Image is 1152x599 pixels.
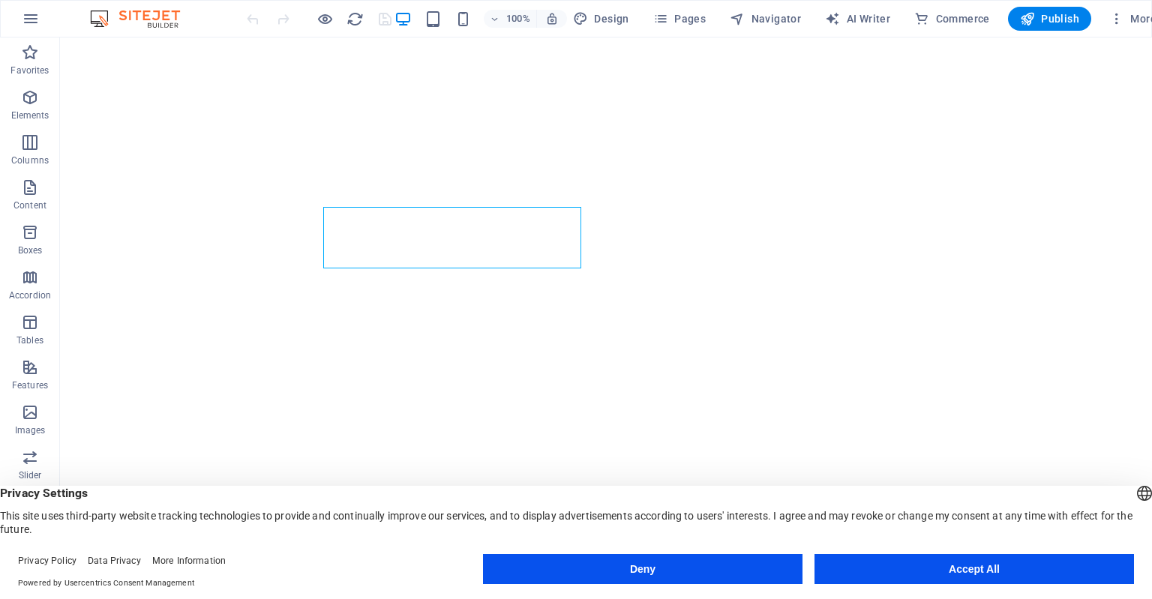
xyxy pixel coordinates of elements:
[16,334,43,346] p: Tables
[653,11,706,26] span: Pages
[18,244,43,256] p: Boxes
[730,11,801,26] span: Navigator
[11,109,49,121] p: Elements
[19,469,42,481] p: Slider
[724,7,807,31] button: Navigator
[914,11,990,26] span: Commerce
[647,7,712,31] button: Pages
[573,11,629,26] span: Design
[908,7,996,31] button: Commerce
[15,424,46,436] p: Images
[1008,7,1091,31] button: Publish
[12,379,48,391] p: Features
[11,154,49,166] p: Columns
[346,10,364,28] i: Reload page
[346,10,364,28] button: reload
[819,7,896,31] button: AI Writer
[86,10,199,28] img: Editor Logo
[567,7,635,31] div: Design (Ctrl+Alt+Y)
[567,7,635,31] button: Design
[506,10,530,28] h6: 100%
[484,10,537,28] button: 100%
[545,12,559,25] i: On resize automatically adjust zoom level to fit chosen device.
[10,64,49,76] p: Favorites
[9,289,51,301] p: Accordion
[13,199,46,211] p: Content
[316,10,334,28] button: Click here to leave preview mode and continue editing
[1020,11,1079,26] span: Publish
[825,11,890,26] span: AI Writer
